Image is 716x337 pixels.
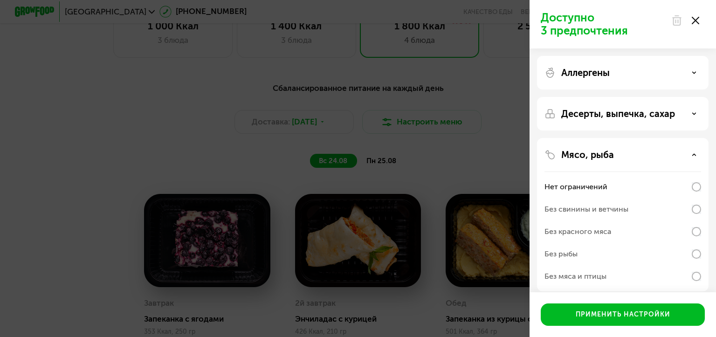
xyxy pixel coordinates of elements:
[544,204,628,215] div: Без свинины и ветчины
[561,67,610,78] p: Аллергены
[541,11,666,37] p: Доступно 3 предпочтения
[576,310,670,319] div: Применить настройки
[561,108,675,119] p: Десерты, выпечка, сахар
[544,226,611,237] div: Без красного мяса
[541,303,705,326] button: Применить настройки
[544,271,606,282] div: Без мяса и птицы
[544,248,578,260] div: Без рыбы
[561,149,614,160] p: Мясо, рыба
[544,181,607,193] div: Нет ограничений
